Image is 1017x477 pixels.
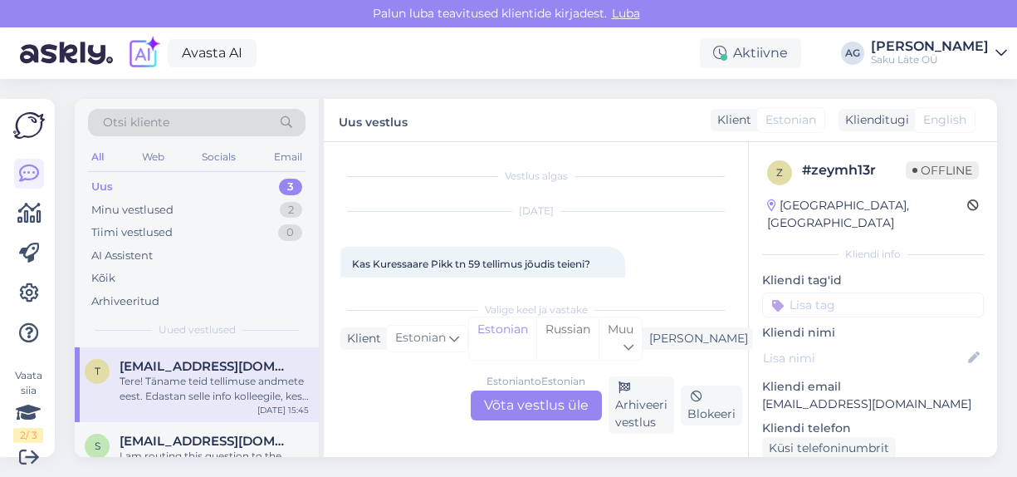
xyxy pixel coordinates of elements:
p: Kliendi telefon [762,420,984,437]
div: Socials [198,146,239,168]
span: Luba [607,6,645,21]
div: Kliendi info [762,247,984,262]
div: Kõik [91,270,115,287]
div: 2 [280,202,302,219]
div: 2 / 3 [13,428,43,443]
span: Estonian [765,111,816,129]
div: All [88,146,107,168]
span: Offline [906,161,979,179]
div: AI Assistent [91,248,153,264]
div: AG [841,42,864,65]
div: 3 [279,179,302,195]
span: sasrsulev@gmail.com [120,434,292,449]
div: Blokeeri [681,386,742,425]
a: Avasta AI [168,39,257,67]
p: Kliendi email [762,378,984,396]
span: Otsi kliente [103,114,169,131]
div: Web [139,146,168,168]
div: [PERSON_NAME] [871,40,989,53]
div: # zeymh13r [802,160,906,180]
div: Vestlus algas [340,169,731,184]
div: Tiimi vestlused [91,224,173,241]
div: Klient [711,111,751,129]
div: Vaata siia [13,368,43,443]
div: Email [271,146,306,168]
span: t [95,365,100,377]
div: [DATE] [340,204,731,219]
div: Küsi telefoninumbrit [762,437,896,460]
div: Estonian [469,317,536,360]
div: Võta vestlus üle [471,391,602,420]
div: Estonian to Estonian [486,374,585,389]
p: [EMAIL_ADDRESS][DOMAIN_NAME] [762,396,984,413]
label: Uus vestlus [339,109,408,131]
input: Lisa tag [762,293,984,317]
span: z [776,166,783,179]
div: [PERSON_NAME] [643,330,748,347]
span: Estonian [395,329,446,347]
div: [GEOGRAPHIC_DATA], [GEOGRAPHIC_DATA] [767,197,967,232]
p: Kliendi nimi [762,324,984,342]
span: s [95,440,100,452]
span: Uued vestlused [159,322,236,337]
div: Klient [340,330,381,347]
span: tiia.salumagi@enersense.com [120,359,292,374]
div: Klienditugi [839,111,909,129]
div: Saku Läte OÜ [871,53,989,66]
span: Kas Kuressaare Pikk tn 59 tellimus jõudis teieni? [352,258,590,270]
div: Minu vestlused [91,202,174,219]
div: Valige keel ja vastake [340,302,731,317]
img: Askly Logo [13,112,45,139]
span: English [923,111,966,129]
input: Lisa nimi [763,349,965,367]
div: Arhiveeri vestlus [609,376,674,434]
div: Uus [91,179,113,195]
a: [PERSON_NAME]Saku Läte OÜ [871,40,1007,66]
div: [DATE] 15:45 [257,404,309,416]
div: Russian [536,317,599,360]
div: Aktiivne [700,38,801,68]
div: Tere! Täname teid tellimuse andmete eest. Edastan selle info kolleegile, kes saab tellimuse staat... [120,374,309,404]
span: Muu [608,322,633,337]
div: Arhiveeritud [91,293,159,310]
p: Kliendi tag'id [762,272,984,289]
div: 0 [278,224,302,241]
img: explore-ai [126,36,161,71]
